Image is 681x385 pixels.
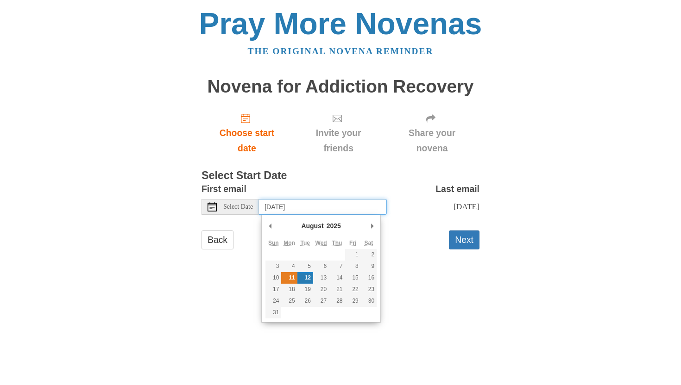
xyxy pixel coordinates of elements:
button: 10 [265,272,281,284]
div: Click "Next" to confirm your start date first. [292,106,385,161]
span: Choose start date [211,125,283,156]
button: 3 [265,261,281,272]
button: 1 [345,249,361,261]
button: 30 [361,295,377,307]
button: 13 [313,272,329,284]
button: 19 [297,284,313,295]
abbr: Sunday [268,240,279,246]
label: Last email [435,181,479,197]
h3: Select Start Date [202,170,479,182]
button: 12 [297,272,313,284]
button: 4 [281,261,297,272]
button: 23 [361,284,377,295]
button: 24 [265,295,281,307]
span: Share your novena [394,125,470,156]
button: 11 [281,272,297,284]
button: Next [449,230,479,249]
button: 25 [281,295,297,307]
span: Select Date [223,204,253,210]
button: 15 [345,272,361,284]
button: 14 [329,272,345,284]
abbr: Wednesday [315,240,327,246]
div: August [300,219,325,233]
abbr: Tuesday [301,240,310,246]
span: Invite your friends [302,125,375,156]
button: 26 [297,295,313,307]
button: 16 [361,272,377,284]
h1: Novena for Addiction Recovery [202,77,479,97]
span: [DATE] [454,202,479,211]
button: 8 [345,261,361,272]
button: 31 [265,307,281,318]
abbr: Thursday [332,240,342,246]
a: The original novena reminder [248,46,434,56]
button: 7 [329,261,345,272]
button: 27 [313,295,329,307]
div: 2025 [325,219,342,233]
button: Next Month [367,219,377,233]
abbr: Friday [349,240,356,246]
button: 18 [281,284,297,295]
button: 2 [361,249,377,261]
label: First email [202,181,246,197]
button: 22 [345,284,361,295]
div: Click "Next" to confirm your start date first. [385,106,479,161]
button: 21 [329,284,345,295]
a: Pray More Novenas [199,6,482,41]
button: 28 [329,295,345,307]
button: Previous Month [265,219,275,233]
input: Use the arrow keys to pick a date [259,199,387,215]
abbr: Saturday [365,240,373,246]
button: 6 [313,261,329,272]
button: 20 [313,284,329,295]
button: 17 [265,284,281,295]
abbr: Monday [284,240,295,246]
button: 29 [345,295,361,307]
button: 5 [297,261,313,272]
a: Back [202,230,233,249]
a: Choose start date [202,106,292,161]
button: 9 [361,261,377,272]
